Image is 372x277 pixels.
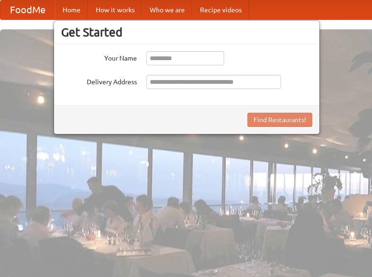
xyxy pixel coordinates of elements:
[192,0,249,19] a: Recipe videos
[0,0,55,19] a: FoodMe
[88,0,142,19] a: How it works
[61,25,312,39] h3: Get Started
[61,75,137,87] label: Delivery Address
[61,51,137,63] label: Your Name
[55,0,88,19] a: Home
[142,0,192,19] a: Who we are
[247,113,312,127] button: Find Restaurants!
